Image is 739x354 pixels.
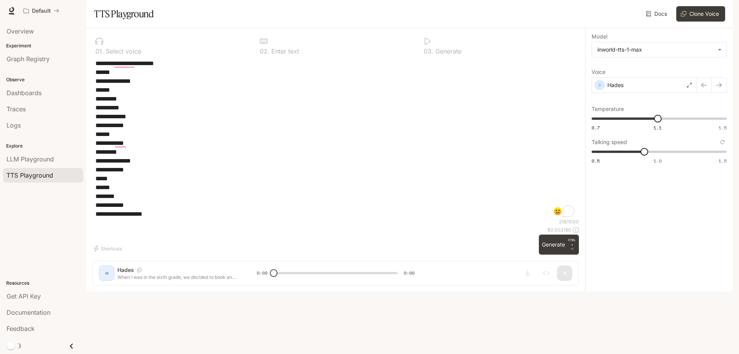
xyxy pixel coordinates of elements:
[559,218,579,225] p: 218 / 1000
[547,226,571,233] p: $ 0.002180
[92,242,125,255] button: Shortcuts
[597,46,714,54] div: inworld-tts-1-max
[104,48,141,54] p: Select voice
[424,48,433,54] p: 0 3 .
[568,238,576,247] p: CTRL +
[592,139,627,145] p: Talking speed
[644,6,670,22] a: Docs
[20,3,63,18] button: All workspaces
[607,81,624,89] p: Hades
[592,69,605,75] p: Voice
[718,138,727,146] button: Reset to default
[260,48,269,54] p: 0 2 .
[592,34,607,39] p: Model
[32,8,51,14] p: Default
[539,235,579,255] button: GenerateCTRL +⏎
[654,124,662,131] span: 1.1
[592,158,600,164] span: 0.5
[719,158,727,164] span: 1.5
[676,6,725,22] button: Clone Voice
[95,48,104,54] p: 0 1 .
[269,48,299,54] p: Enter text
[592,124,600,131] span: 0.7
[433,48,461,54] p: Generate
[592,42,726,57] div: inworld-tts-1-max
[719,124,727,131] span: 1.5
[568,238,576,252] p: ⏎
[654,158,662,164] span: 1.0
[592,106,624,112] p: Temperature
[94,6,154,22] h1: TTS Playground
[95,59,576,218] textarea: To enrich screen reader interactions, please activate Accessibility in Grammarly extension settings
